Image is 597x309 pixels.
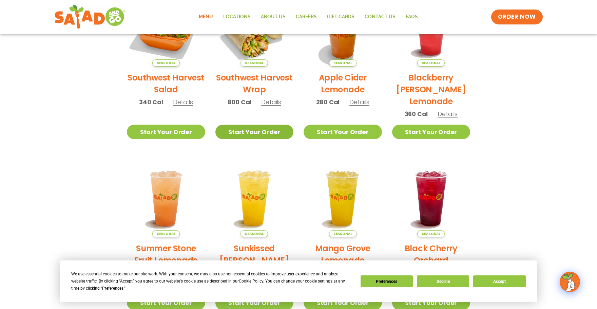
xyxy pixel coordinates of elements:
[304,242,382,266] h2: Mango Grove Lemonade
[322,9,360,25] a: GIFT CARDS
[392,125,470,139] a: Start Your Order
[291,9,322,25] a: Careers
[392,72,470,107] h2: Blackberry [PERSON_NAME] Lemonade
[417,230,445,237] span: Seasonal
[304,125,382,139] a: Start Your Order
[60,260,537,302] div: Cookie Consent Prompt
[194,9,218,25] a: Menu
[401,9,423,25] a: FAQs
[329,230,357,237] span: Seasonal
[152,59,180,67] span: Seasonal
[304,72,382,95] h2: Apple Cider Lemonade
[139,97,163,107] span: 340 Cal
[349,98,369,106] span: Details
[127,72,205,95] h2: Southwest Harvest Salad
[361,275,413,287] button: Preferences
[304,159,382,238] img: Product photo for Mango Grove Lemonade
[240,230,268,237] span: Seasonal
[261,98,281,106] span: Details
[215,159,294,238] img: Product photo for Sunkissed Yuzu Lemonade
[491,10,543,24] a: ORDER NOW
[360,9,401,25] a: Contact Us
[239,279,263,284] span: Cookie Policy
[215,242,294,266] h2: Sunkissed [PERSON_NAME]
[218,9,256,25] a: Locations
[240,59,268,67] span: Seasonal
[316,97,340,107] span: 280 Cal
[173,98,193,106] span: Details
[228,97,252,107] span: 800 Cal
[392,159,470,238] img: Product photo for Black Cherry Orchard Lemonade
[405,109,428,119] span: 360 Cal
[127,159,205,238] img: Product photo for Summer Stone Fruit Lemonade
[498,13,536,21] span: ORDER NOW
[215,72,294,95] h2: Southwest Harvest Wrap
[392,242,470,278] h2: Black Cherry Orchard Lemonade
[560,272,579,291] img: wpChatIcon
[127,242,205,266] h2: Summer Stone Fruit Lemonade
[152,230,180,237] span: Seasonal
[473,275,525,287] button: Accept
[329,59,357,67] span: Seasonal
[127,125,205,139] a: Start Your Order
[215,125,294,139] a: Start Your Order
[438,110,458,118] span: Details
[71,271,352,292] div: We use essential cookies to make our site work. With your consent, we may also use non-essential ...
[194,9,423,25] nav: Menu
[256,9,291,25] a: About Us
[417,59,445,67] span: Seasonal
[417,275,469,287] button: Decline
[102,286,123,291] span: Preferences
[54,3,126,31] img: new-SAG-logo-768×292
